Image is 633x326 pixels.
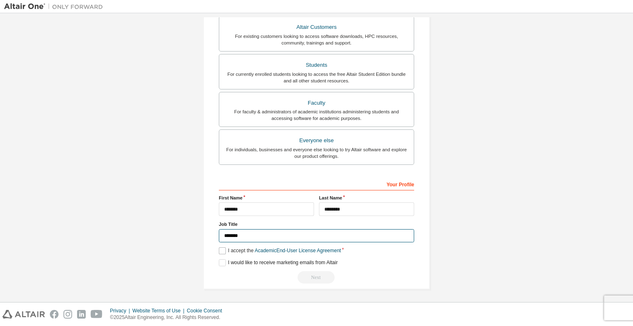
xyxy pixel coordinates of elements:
[187,307,227,314] div: Cookie Consent
[224,146,409,159] div: For individuals, businesses and everyone else looking to try Altair software and explore our prod...
[224,108,409,122] div: For faculty & administrators of academic institutions administering students and accessing softwa...
[255,248,341,253] a: Academic End-User License Agreement
[219,271,414,284] div: Read and acccept EULA to continue
[77,310,86,319] img: linkedin.svg
[224,97,409,109] div: Faculty
[110,314,227,321] p: © 2025 Altair Engineering, Inc. All Rights Reserved.
[224,21,409,33] div: Altair Customers
[219,177,414,190] div: Your Profile
[91,310,103,319] img: youtube.svg
[4,2,107,11] img: Altair One
[63,310,72,319] img: instagram.svg
[219,259,338,266] label: I would like to receive marketing emails from Altair
[132,307,187,314] div: Website Terms of Use
[2,310,45,319] img: altair_logo.svg
[224,71,409,84] div: For currently enrolled students looking to access the free Altair Student Edition bundle and all ...
[224,135,409,146] div: Everyone else
[219,247,341,254] label: I accept the
[50,310,59,319] img: facebook.svg
[224,59,409,71] div: Students
[219,221,414,227] label: Job Title
[219,195,314,201] label: First Name
[224,33,409,46] div: For existing customers looking to access software downloads, HPC resources, community, trainings ...
[319,195,414,201] label: Last Name
[110,307,132,314] div: Privacy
